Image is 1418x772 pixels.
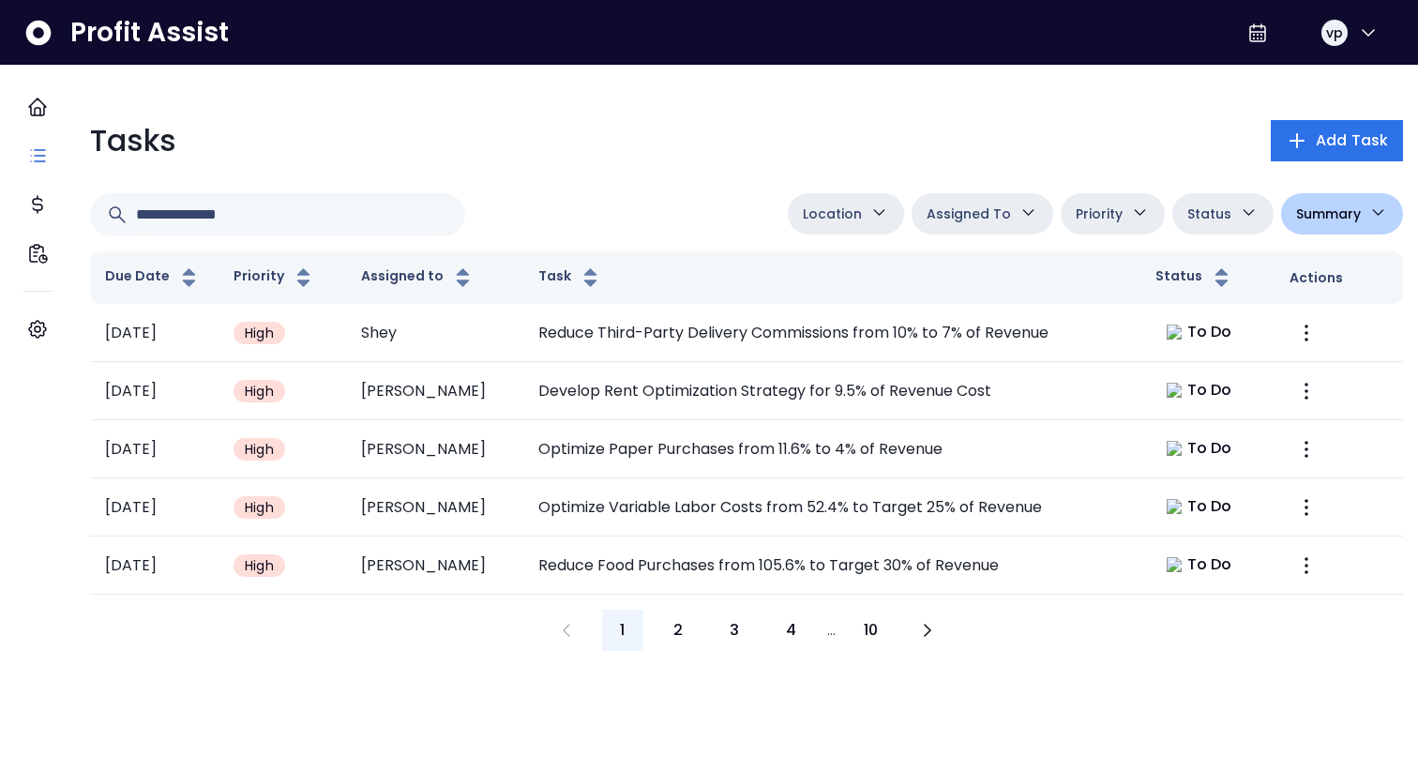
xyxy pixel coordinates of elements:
button: More [1290,549,1323,583]
button: Go to page 10 [851,610,892,651]
button: Status [1155,266,1233,289]
button: Task [538,266,602,289]
span: To Do [1187,437,1232,460]
td: Reduce Food Purchases from 105.6% to Target 30% of Revenue [523,537,1140,595]
button: Go to page 4 [771,610,812,651]
button: Go to page 1 [602,610,643,651]
span: To Do [1187,495,1232,518]
span: 1 [620,619,625,642]
td: [DATE] [90,420,219,478]
span: Location [803,203,862,225]
p: Tasks [90,118,176,163]
button: Priority [234,266,315,289]
td: Reduce Third-Party Delivery Commissions from 10% to 7% of Revenue [523,304,1140,362]
span: High [245,382,274,401]
button: Add Task [1271,120,1403,161]
span: Assigned To [927,203,1011,225]
span: 10 [864,619,878,642]
span: High [245,498,274,517]
td: [PERSON_NAME] [346,362,522,420]
span: 2 [673,619,683,642]
td: [DATE] [90,478,219,537]
button: Go to page 3 [715,610,756,651]
td: [PERSON_NAME] [346,537,522,595]
td: Optimize Variable Labor Costs from 52.4% to Target 25% of Revenue [523,478,1140,537]
img: todo [1167,441,1182,456]
span: 3 [730,619,739,642]
button: Due Date [105,266,201,289]
img: todo [1167,383,1182,398]
span: To Do [1187,321,1232,343]
span: High [245,324,274,342]
td: [DATE] [90,362,219,420]
button: Go to page 2 [658,610,700,651]
button: Previous page [546,610,587,651]
span: High [245,556,274,575]
img: todo [1167,325,1182,340]
td: Develop Rent Optimization Strategy for 9.5% of Revenue Cost [523,362,1140,420]
span: Status [1187,203,1231,225]
img: todo [1167,499,1182,514]
span: vp [1326,23,1343,42]
button: More [1290,316,1323,350]
span: Profit Assist [70,16,229,50]
span: To Do [1187,379,1232,401]
td: Shey [346,304,522,362]
svg: Search icon [106,204,128,226]
td: [PERSON_NAME] [346,478,522,537]
button: Next page [907,610,948,651]
span: To Do [1187,553,1232,576]
span: 4 [786,619,796,642]
button: More [1290,491,1323,524]
button: Assigned to [361,266,475,289]
span: High [245,440,274,459]
button: More [1290,374,1323,408]
span: Add Task [1316,129,1388,152]
td: Optimize Paper Purchases from 11.6% to 4% of Revenue [523,420,1140,478]
img: todo [1167,557,1182,572]
td: [DATE] [90,537,219,595]
td: [PERSON_NAME] [346,420,522,478]
th: Actions [1275,251,1403,304]
button: More [1290,432,1323,466]
span: Priority [1076,203,1123,225]
span: Summary [1296,203,1361,225]
td: [DATE] [90,304,219,362]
